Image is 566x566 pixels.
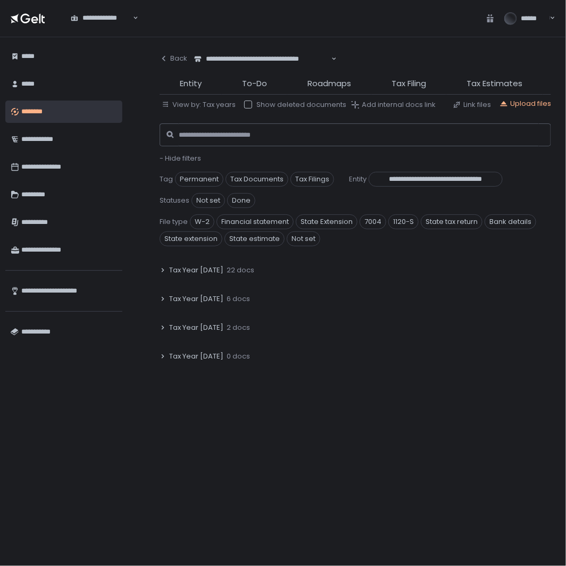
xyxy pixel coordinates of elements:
[169,294,223,304] span: Tax Year [DATE]
[160,154,201,163] button: - Hide filters
[290,172,334,187] span: Tax Filings
[485,214,536,229] span: Bank details
[217,214,294,229] span: Financial statement
[227,294,250,304] span: 6 docs
[169,265,223,275] span: Tax Year [DATE]
[307,78,351,90] span: Roadmaps
[500,99,551,109] button: Upload files
[64,7,138,29] div: Search for option
[392,78,426,90] span: Tax Filing
[227,352,250,361] span: 0 docs
[162,100,236,110] button: View by: Tax years
[160,231,222,246] span: State extension
[160,174,173,184] span: Tag
[287,231,320,246] span: Not set
[160,217,188,227] span: File type
[242,78,267,90] span: To-Do
[349,174,367,184] span: Entity
[187,48,337,70] div: Search for option
[351,100,436,110] button: Add internal docs link
[160,196,189,205] span: Statuses
[169,352,223,361] span: Tax Year [DATE]
[192,193,225,208] span: Not set
[169,323,223,332] span: Tax Year [DATE]
[160,54,187,63] div: Back
[227,323,250,332] span: 2 docs
[180,78,202,90] span: Entity
[453,100,491,110] button: Link files
[360,214,386,229] span: 7004
[296,214,357,229] span: State Extension
[226,172,288,187] span: Tax Documents
[227,193,255,208] span: Done
[131,13,132,23] input: Search for option
[224,231,285,246] span: State estimate
[388,214,419,229] span: 1120-S
[467,78,522,90] span: Tax Estimates
[227,265,254,275] span: 22 docs
[190,214,214,229] span: W-2
[160,48,187,69] button: Back
[175,172,223,187] span: Permanent
[421,214,482,229] span: State tax return
[160,153,201,163] span: - Hide filters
